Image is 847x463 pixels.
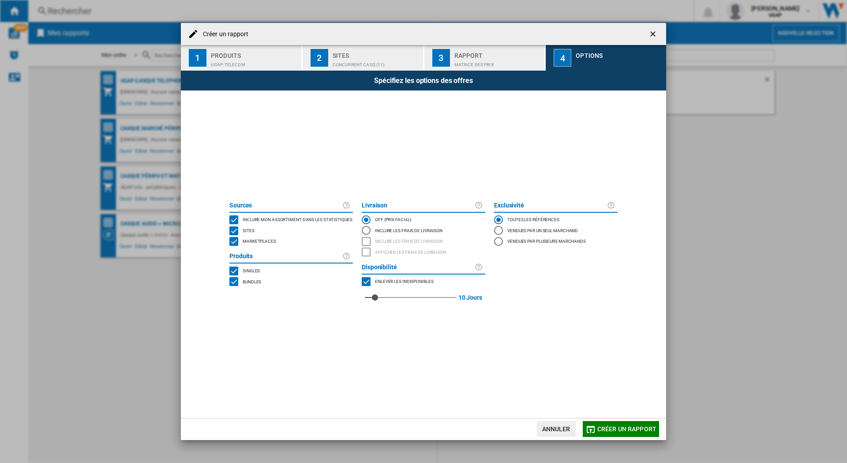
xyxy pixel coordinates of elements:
[454,49,541,58] div: Rapport
[546,45,666,71] button: 4 Options
[362,225,485,236] md-radio-button: Inclure les frais de livraison
[424,45,546,71] button: 3 Rapport Matrice des prix
[311,49,328,67] div: 2
[243,227,255,233] span: Sites
[362,247,485,258] md-checkbox: SHOW DELIVERY PRICE
[648,30,659,40] ng-md-icon: getI18NText('BUTTONS.CLOSE_DIALOG')
[243,216,352,222] span: Inclure mon assortiment dans les statistiques
[583,421,659,437] button: Créer un rapport
[243,237,276,244] span: Marketplaces
[181,45,302,71] button: 1 Produits UGAP:Telecom
[365,287,457,308] md-slider: red
[303,45,424,71] button: 2 Sites concurrent casq (11)
[229,276,353,287] md-checkbox: BUNDLES
[362,215,485,225] md-radio-button: OFF (prix facial)
[454,58,541,67] div: Matrice des prix
[375,237,442,244] span: Inclure les frais de livraison
[494,225,618,236] md-radio-button: Vendues par un seul marchand
[333,58,420,67] div: concurrent casq (11)
[211,49,298,58] div: Produits
[362,236,485,247] md-checkbox: INCLUDE DELIVERY PRICE
[362,276,485,287] md-checkbox: MARKETPLACES
[362,262,475,273] label: Disponibilité
[554,49,571,67] div: 4
[375,248,446,255] span: Afficher les frais de livraison
[229,200,342,211] label: Sources
[333,49,420,58] div: Sites
[243,267,260,273] span: Singles
[229,265,353,276] md-checkbox: SINGLE
[537,421,576,437] button: Annuler
[229,225,353,236] md-checkbox: SITES
[243,278,261,284] span: Bundles
[494,200,607,211] label: Exclusivité
[375,278,434,284] span: Enlever les indisponibles
[362,200,475,211] label: Livraison
[432,49,450,67] div: 3
[494,236,618,247] md-radio-button: Vendues par plusieurs marchands
[597,425,656,433] span: Créer un rapport
[189,49,206,67] div: 1
[199,30,249,39] h4: Créer un rapport
[645,25,663,43] button: getI18NText('BUTTONS.CLOSE_DIALOG')
[211,58,298,67] div: UGAP:Telecom
[181,71,666,90] div: Spécifiez les options des offres
[576,49,663,58] div: Options
[229,215,353,226] md-checkbox: INCLUDE MY SITE
[229,251,342,262] label: Produits
[494,215,618,225] md-radio-button: Toutes les références
[229,236,353,247] md-checkbox: MARKETPLACES
[458,287,482,308] label: 10 Jours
